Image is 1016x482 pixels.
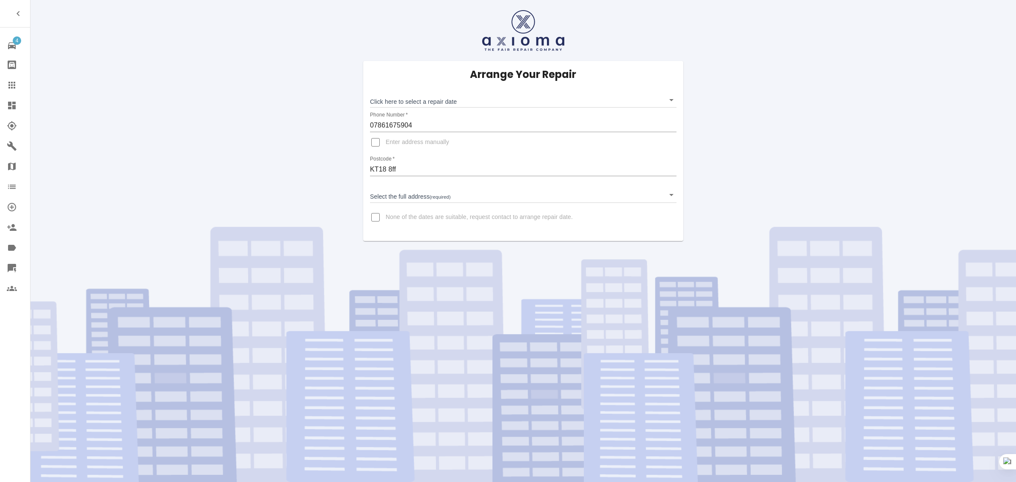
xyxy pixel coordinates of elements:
h5: Arrange Your Repair [470,68,576,81]
label: Phone Number [370,111,408,119]
span: 4 [13,36,21,45]
label: Postcode [370,155,395,163]
img: axioma [482,10,564,51]
span: Enter address manually [386,138,449,147]
span: None of the dates are suitable, request contact to arrange repair date. [386,213,573,222]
